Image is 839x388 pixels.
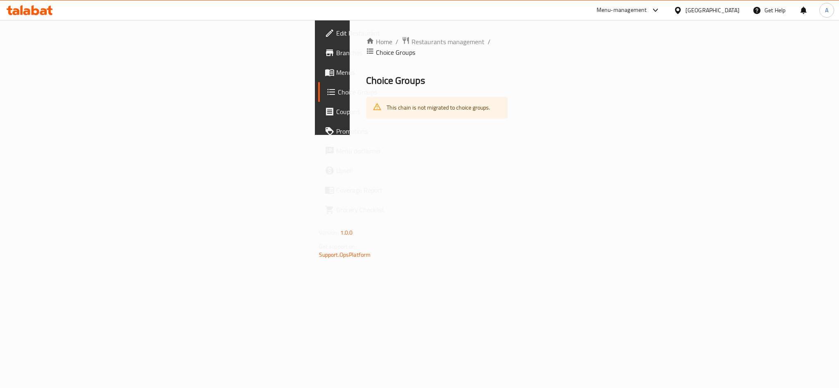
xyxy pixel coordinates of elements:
span: Upsell [336,166,448,175]
a: Choice Groups [318,82,455,102]
span: A [825,6,828,15]
span: 1.0.0 [340,227,353,238]
span: Menus [336,67,448,77]
a: Menus [318,63,455,82]
span: Edit Restaurant [336,28,448,38]
span: Promotions [336,126,448,136]
div: [GEOGRAPHIC_DATA] [685,6,739,15]
a: Edit Restaurant [318,23,455,43]
span: Get support on: [319,241,357,252]
a: Coverage Report [318,180,455,200]
span: Menu disclaimer [336,146,448,156]
span: Choice Groups [338,87,448,97]
span: Grocery Checklist [336,205,448,215]
a: Menu disclaimer [318,141,455,161]
span: Coverage Report [336,185,448,195]
li: / [488,37,491,47]
span: Version: [319,227,339,238]
span: Branches [336,48,448,58]
a: Promotions [318,121,455,141]
a: Coupons [318,102,455,121]
div: Menu-management [597,5,647,15]
span: Coupons [336,107,448,117]
a: Branches [318,43,455,63]
a: Grocery Checklist [318,200,455,220]
a: Upsell [318,161,455,180]
a: Support.OpsPlatform [319,249,371,260]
